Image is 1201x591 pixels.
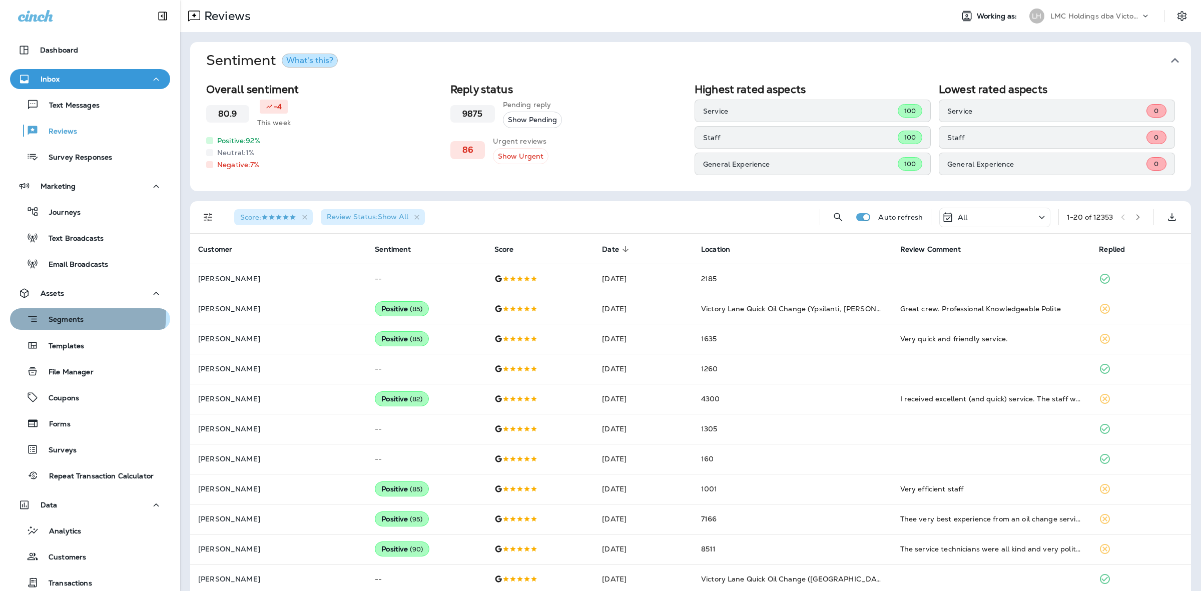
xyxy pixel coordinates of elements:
p: [PERSON_NAME] [198,305,359,313]
div: What's this? [286,57,333,65]
p: Data [41,501,58,509]
p: General Experience [947,160,1146,168]
p: Auto refresh [878,213,923,221]
div: Very efficient staff [900,484,1083,494]
div: LH [1029,9,1044,24]
p: [PERSON_NAME] [198,335,359,343]
span: Replied [1099,245,1138,254]
p: Email Broadcasts [39,260,108,270]
h3: 80.9 [218,109,237,119]
span: ( 95 ) [410,515,422,523]
p: Templates [39,342,84,351]
button: File Manager [10,361,170,382]
span: ( 85 ) [410,305,422,313]
p: Customers [39,553,86,562]
span: Location [701,245,730,254]
span: ( 85 ) [410,335,422,343]
div: Thee very best experience from an oil change service company ever, will be going here from now on... [900,514,1083,524]
span: 100 [904,107,916,115]
span: 1305 [701,424,718,433]
h2: Reply status [450,83,687,96]
p: Service [947,107,1146,115]
button: Repeat Transaction Calculator [10,465,170,486]
span: Customer [198,245,245,254]
p: Dashboard [40,46,78,54]
span: 100 [904,133,916,142]
td: [DATE] [594,384,693,414]
h1: Sentiment [206,52,338,69]
td: [DATE] [594,444,693,474]
span: 160 [701,454,714,463]
span: ( 90 ) [410,545,423,553]
button: Survey Responses [10,146,170,167]
span: 4300 [701,394,720,403]
button: Reviews [10,120,170,141]
div: Very quick and friendly service. [900,334,1083,344]
span: Review Status : Show All [327,212,408,221]
p: Neutral: 1 % [217,148,254,158]
span: Customer [198,245,232,254]
p: Service [703,107,898,115]
button: Settings [1173,7,1191,25]
span: Review Comment [900,245,961,254]
h2: Overall sentiment [206,83,442,96]
div: Positive [375,331,429,346]
p: Staff [947,134,1146,142]
span: Score : [240,213,296,222]
span: Review Comment [900,245,974,254]
p: Journeys [39,208,81,218]
td: [DATE] [594,264,693,294]
p: File Manager [39,368,94,377]
button: Collapse Sidebar [149,6,177,26]
span: Location [701,245,743,254]
td: [DATE] [594,324,693,354]
td: -- [367,444,486,474]
button: Surveys [10,439,170,460]
button: Export as CSV [1162,207,1182,227]
span: ( 85 ) [410,485,422,493]
span: ( 82 ) [410,395,422,403]
button: Customers [10,546,170,567]
p: Transactions [39,579,92,588]
button: Segments [10,308,170,330]
p: Analytics [39,527,81,536]
button: Email Broadcasts [10,253,170,274]
button: Analytics [10,520,170,541]
td: -- [367,354,486,384]
p: Negative: 7 % [217,160,260,170]
div: Positive [375,511,429,526]
button: Search Reviews [828,207,848,227]
p: General Experience [703,160,898,168]
p: [PERSON_NAME] [198,365,359,373]
span: Replied [1099,245,1125,254]
div: Positive [375,301,429,316]
span: 0 [1154,107,1158,115]
button: Forms [10,413,170,434]
button: Assets [10,283,170,303]
td: [DATE] [594,354,693,384]
span: 8511 [701,544,716,553]
p: [PERSON_NAME] [198,395,359,403]
span: Date [602,245,632,254]
button: Templates [10,335,170,356]
td: [DATE] [594,534,693,564]
button: Show Urgent [493,148,548,165]
p: -4 [274,102,282,112]
td: -- [367,264,486,294]
span: 1635 [701,334,717,343]
p: [PERSON_NAME] [198,485,359,493]
span: Victory Lane Quick Oil Change (Ypsilanti, [PERSON_NAME]) [701,304,908,313]
div: I received excellent (and quick) service. The staff was helpful and made sure I was aware of the ... [900,394,1083,404]
p: Inbox [41,75,60,83]
button: Journeys [10,201,170,222]
p: [PERSON_NAME] [198,515,359,523]
span: Victory Lane Quick Oil Change ([GEOGRAPHIC_DATA]) [701,574,891,583]
button: Dashboard [10,40,170,60]
p: Urgent reviews [493,136,548,146]
h2: Lowest rated aspects [939,83,1175,96]
p: Survey Responses [39,153,112,163]
p: Positive: 92 % [217,136,260,146]
p: Reviews [200,9,251,24]
div: Positive [375,481,429,496]
span: 1260 [701,364,718,373]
